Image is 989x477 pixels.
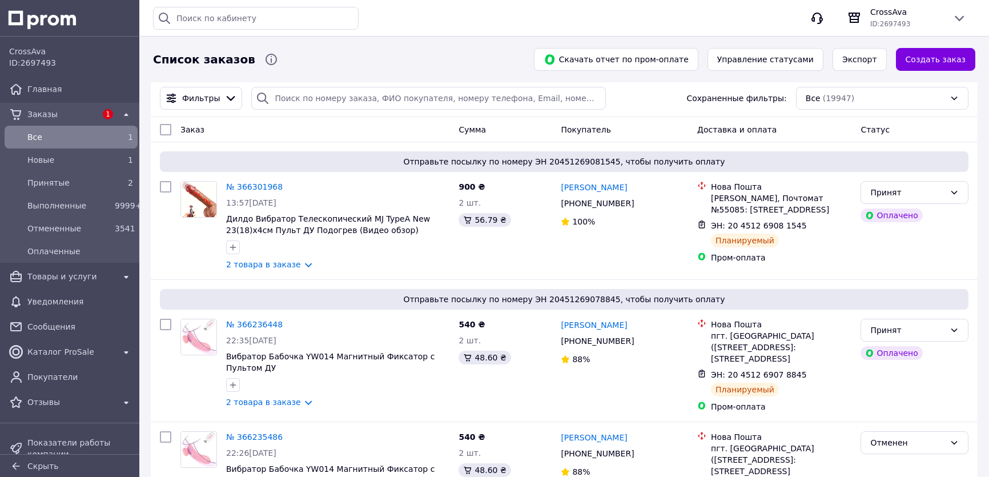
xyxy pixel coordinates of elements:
[534,48,698,71] button: Скачать отчет по пром-оплате
[572,467,590,476] span: 88%
[226,198,276,207] span: 13:57[DATE]
[707,48,823,71] button: Управление статусами
[711,193,851,215] div: [PERSON_NAME], Почтомат №55085: [STREET_ADDRESS]
[561,125,611,134] span: Покупатель
[27,246,133,257] span: Оплаченные
[711,234,779,247] div: Планируемый
[153,51,255,68] span: Список заказов
[27,177,110,189] span: Принятые
[27,321,133,332] span: Сообщения
[27,83,133,95] span: Главная
[711,401,851,412] div: Пром-оплата
[181,182,216,217] img: Фото товару
[27,131,110,143] span: Все
[711,443,851,477] div: пгт. [GEOGRAPHIC_DATA] ([STREET_ADDRESS]: [STREET_ADDRESS]
[711,221,807,230] span: ЭН: 20 4512 6908 1545
[226,398,301,407] a: 2 товара в заказе
[180,125,204,134] span: Заказ
[711,252,851,263] div: Пром-оплата
[180,319,217,355] a: Фото товару
[226,214,430,235] a: Дилдо Вибратор Телескопический MJ TypeA New 23(18)х4см Пульт ДУ Подогрев (Видео обзор)
[861,125,890,134] span: Статус
[711,431,851,443] div: Нова Пошта
[459,448,481,458] span: 2 шт.
[561,182,627,193] a: [PERSON_NAME]
[558,333,636,349] div: [PHONE_NUMBER]
[115,224,135,233] span: 3541
[128,155,133,165] span: 1
[164,294,964,305] span: Отправьте посылку по номеру ЭН 20451269078845, чтобы получить оплату
[226,182,283,191] a: № 366301968
[870,436,945,449] div: Отменен
[226,336,276,345] span: 22:35[DATE]
[27,271,115,282] span: Товары и услуги
[823,94,854,103] span: (19947)
[181,432,216,467] img: Фото товару
[806,93,821,104] span: Все
[459,182,485,191] span: 900 ₴
[103,109,113,119] span: 1
[459,351,510,364] div: 48.60 ₴
[459,198,481,207] span: 2 шт.
[27,223,110,234] span: Отмененные
[459,432,485,442] span: 540 ₴
[182,93,220,104] span: Фильтры
[686,93,786,104] span: Сохраненные фильтры:
[9,46,133,57] span: CrossAva
[226,260,301,269] a: 2 товара в заказе
[870,20,910,28] span: ID: 2697493
[153,7,359,30] input: Поиск по кабинету
[164,156,964,167] span: Отправьте посылку по номеру ЭН 20451269081545, чтобы получить оплату
[128,133,133,142] span: 1
[870,324,945,336] div: Принят
[27,462,59,471] span: Скрыть
[558,446,636,462] div: [PHONE_NUMBER]
[459,463,510,477] div: 48.60 ₴
[27,371,133,383] span: Покупатели
[711,383,779,396] div: Планируемый
[711,330,851,364] div: пгт. [GEOGRAPHIC_DATA] ([STREET_ADDRESS]: [STREET_ADDRESS]
[27,200,110,211] span: Выполненные
[572,217,595,226] span: 100%
[27,437,133,460] span: Показатели работы компании
[870,186,945,199] div: Принят
[711,319,851,330] div: Нова Пошта
[128,178,133,187] span: 2
[27,396,115,408] span: Отзывы
[181,319,216,355] img: Фото товару
[27,154,110,166] span: Новые
[180,181,217,218] a: Фото товару
[226,448,276,458] span: 22:26[DATE]
[27,109,97,120] span: Заказы
[226,320,283,329] a: № 366236448
[870,6,943,18] span: CrossAva
[9,58,56,67] span: ID: 2697493
[833,48,887,71] button: Экспорт
[711,181,851,193] div: Нова Пошта
[251,87,605,110] input: Поиск по номеру заказа, ФИО покупателя, номеру телефона, Email, номеру накладной
[459,336,481,345] span: 2 шт.
[459,213,510,227] div: 56.79 ₴
[459,320,485,329] span: 540 ₴
[561,432,627,443] a: [PERSON_NAME]
[572,355,590,364] span: 88%
[861,346,922,360] div: Оплачено
[27,346,115,358] span: Каталог ProSale
[459,125,486,134] span: Сумма
[697,125,777,134] span: Доставка и оплата
[180,431,217,468] a: Фото товару
[115,201,142,210] span: 9999+
[226,352,435,372] a: Вибратор Бабочка YW014 Магнитный Фиксатор с Пультом ДУ
[561,319,627,331] a: [PERSON_NAME]
[558,195,636,211] div: [PHONE_NUMBER]
[27,296,133,307] span: Уведомления
[711,370,807,379] span: ЭН: 20 4512 6907 8845
[226,432,283,442] a: № 366235486
[861,209,922,222] div: Оплачено
[896,48,975,71] a: Создать заказ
